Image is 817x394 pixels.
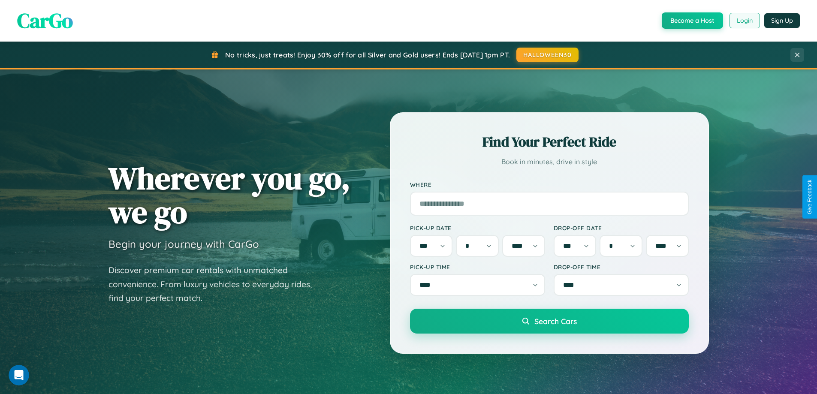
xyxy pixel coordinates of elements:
[410,224,545,232] label: Pick-up Date
[109,238,259,250] h3: Begin your journey with CarGo
[410,181,689,188] label: Where
[534,316,577,326] span: Search Cars
[554,224,689,232] label: Drop-off Date
[516,48,579,62] button: HALLOWEEN30
[9,365,29,385] iframe: Intercom live chat
[410,263,545,271] label: Pick-up Time
[662,12,723,29] button: Become a Host
[410,132,689,151] h2: Find Your Perfect Ride
[109,161,350,229] h1: Wherever you go, we go
[764,13,800,28] button: Sign Up
[225,51,510,59] span: No tricks, just treats! Enjoy 30% off for all Silver and Gold users! Ends [DATE] 1pm PT.
[17,6,73,35] span: CarGo
[554,263,689,271] label: Drop-off Time
[410,156,689,168] p: Book in minutes, drive in style
[730,13,760,28] button: Login
[109,263,323,305] p: Discover premium car rentals with unmatched convenience. From luxury vehicles to everyday rides, ...
[807,180,813,214] div: Give Feedback
[410,309,689,334] button: Search Cars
